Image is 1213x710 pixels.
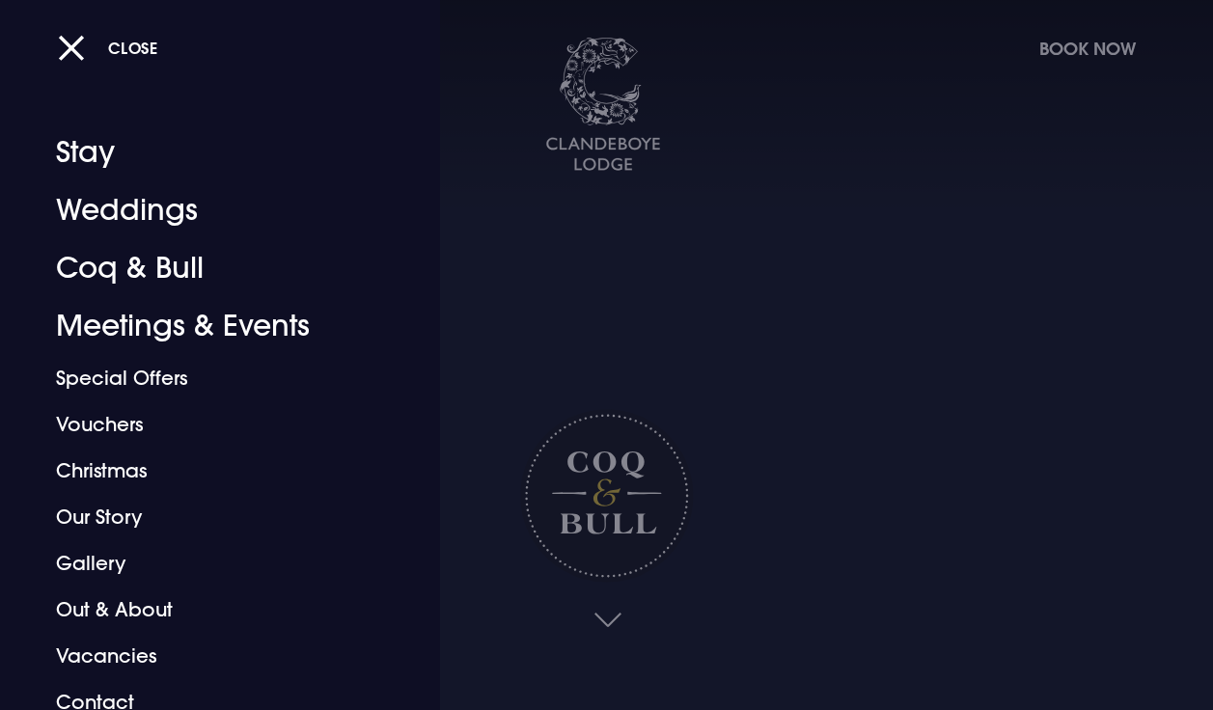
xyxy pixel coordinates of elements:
a: Vouchers [56,401,358,448]
a: Gallery [56,540,358,587]
a: Christmas [56,448,358,494]
a: Special Offers [56,355,358,401]
a: Meetings & Events [56,297,358,355]
button: Close [58,28,158,68]
span: Close [108,38,158,58]
a: Vacancies [56,633,358,679]
a: Weddings [56,181,358,239]
a: Our Story [56,494,358,540]
a: Out & About [56,587,358,633]
a: Coq & Bull [56,239,358,297]
a: Stay [56,123,358,181]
